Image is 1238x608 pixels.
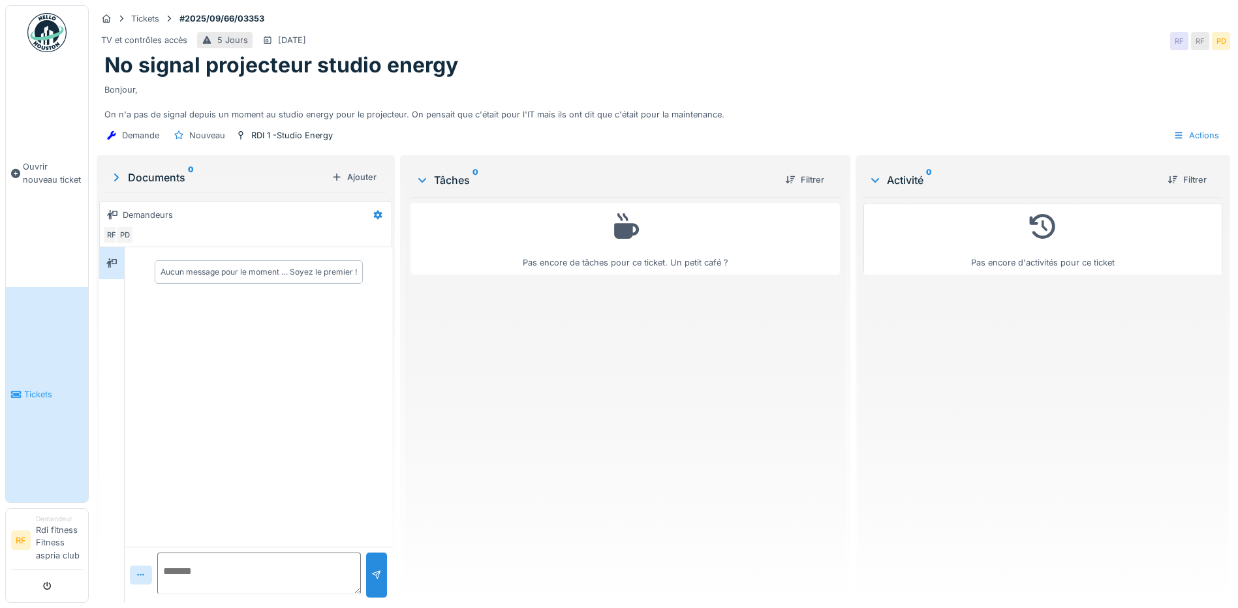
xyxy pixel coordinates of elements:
[131,12,159,25] div: Tickets
[23,160,83,185] span: Ouvrir nouveau ticket
[1168,126,1225,145] div: Actions
[217,34,248,46] div: 5 Jours
[251,129,333,142] div: RDI 1 -Studio Energy
[6,59,88,287] a: Ouvrir nouveau ticket
[189,129,225,142] div: Nouveau
[110,170,326,185] div: Documents
[11,530,31,550] li: RF
[1170,32,1188,50] div: RF
[101,34,187,46] div: TV et contrôles accès
[926,172,932,188] sup: 0
[278,34,306,46] div: [DATE]
[872,209,1214,269] div: Pas encore d'activités pour ce ticket
[11,514,83,570] a: RF DemandeurRdi fitness Fitness aspria club
[869,172,1157,188] div: Activité
[123,209,173,221] div: Demandeurs
[6,287,88,502] a: Tickets
[1162,171,1212,189] div: Filtrer
[419,209,831,269] div: Pas encore de tâches pour ce ticket. Un petit café ?
[27,13,67,52] img: Badge_color-CXgf-gQk.svg
[161,266,357,278] div: Aucun message pour le moment … Soyez le premier !
[780,171,829,189] div: Filtrer
[102,226,121,244] div: RF
[472,172,478,188] sup: 0
[1212,32,1230,50] div: PD
[326,168,382,186] div: Ajouter
[188,170,194,185] sup: 0
[104,78,1222,121] div: Bonjour, On n'a pas de signal depuis un moment au studio energy pour le projecteur. On pensait qu...
[1191,32,1209,50] div: RF
[24,388,83,401] span: Tickets
[416,172,775,188] div: Tâches
[104,53,458,78] h1: No signal projecteur studio energy
[122,129,159,142] div: Demande
[174,12,270,25] strong: #2025/09/66/03353
[36,514,83,524] div: Demandeur
[36,514,83,567] li: Rdi fitness Fitness aspria club
[116,226,134,244] div: PD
